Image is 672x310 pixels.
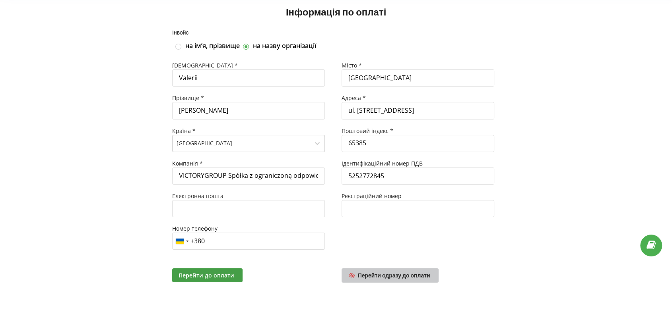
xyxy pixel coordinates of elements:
span: Компанія * [172,160,203,167]
span: Інформація по оплаті [286,6,386,17]
span: Реєстраційний номер [342,192,402,200]
span: Номер телефону [172,225,218,232]
span: Країна * [172,127,196,135]
label: на імʼя, прізвище [185,42,240,50]
span: Інвойс [172,29,189,36]
button: Перейти до оплати [172,268,243,282]
span: Поштовий індекс * [342,127,393,135]
span: Адреса * [342,94,366,102]
span: Електронна пошта [172,192,223,200]
label: на назву організації [253,42,316,50]
span: Перейти до оплати [179,271,234,279]
span: Перейти одразу до оплати [358,272,430,279]
span: Місто * [342,62,362,69]
span: Прізвище * [172,94,204,102]
span: Ідентифікаційний номер ПДВ [342,160,423,167]
div: Telephone country code [173,233,191,249]
a: Перейти одразу до оплати [342,268,439,283]
span: [DEMOGRAPHIC_DATA] * [172,62,238,69]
